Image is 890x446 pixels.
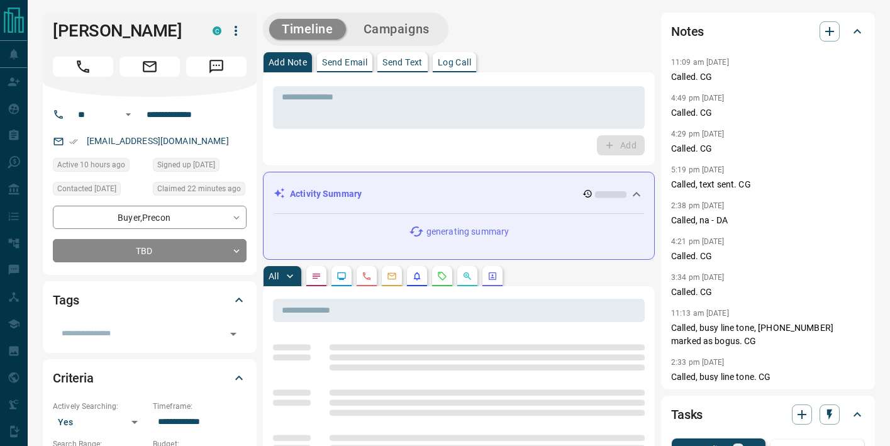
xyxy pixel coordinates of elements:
p: Activity Summary [290,187,362,201]
p: Called. CG [671,70,865,84]
p: 4:21 pm [DATE] [671,237,725,246]
svg: Opportunities [462,271,472,281]
span: Contacted [DATE] [57,182,116,195]
button: Open [121,107,136,122]
p: 3:34 pm [DATE] [671,273,725,282]
svg: Emails [387,271,397,281]
span: Claimed 22 minutes ago [157,182,241,195]
p: Called, text sent. CG [671,178,865,191]
p: Called. CG [671,286,865,299]
div: Tags [53,285,247,315]
button: Timeline [269,19,346,40]
svg: Requests [437,271,447,281]
p: Called. CG [671,142,865,155]
span: Message [186,57,247,77]
div: Activity Summary [274,182,644,206]
p: Actively Searching: [53,401,147,412]
p: Send Email [322,58,367,67]
div: Notes [671,16,865,47]
p: All [269,272,279,281]
span: Active 10 hours ago [57,159,125,171]
p: Called, busy line tone, [PHONE_NUMBER] marked as bogus. CG [671,321,865,348]
span: Signed up [DATE] [157,159,215,171]
button: Campaigns [351,19,442,40]
div: TBD [53,239,247,262]
svg: Notes [311,271,321,281]
svg: Lead Browsing Activity [337,271,347,281]
p: Called, na - DA [671,214,865,227]
p: Called, busy line tone. CG [671,371,865,384]
p: generating summary [426,225,509,238]
div: Buyer , Precon [53,206,247,229]
p: Timeframe: [153,401,247,412]
span: Call [53,57,113,77]
h1: [PERSON_NAME] [53,21,194,41]
div: Sun Aug 17 2025 [153,182,247,199]
div: condos.ca [213,26,221,35]
svg: Calls [362,271,372,281]
p: 4:29 pm [DATE] [671,130,725,138]
button: Open [225,325,242,343]
p: 4:49 pm [DATE] [671,94,725,103]
p: 11:13 am [DATE] [671,309,729,318]
span: Email [120,57,180,77]
div: Yes [53,412,147,432]
h2: Tasks [671,404,703,425]
div: Tasks [671,399,865,430]
p: Called. CG [671,106,865,120]
p: Called. CG [671,250,865,263]
svg: Listing Alerts [412,271,422,281]
div: Sat Apr 20 2024 [153,158,247,176]
div: Thu Jul 03 2025 [53,182,147,199]
p: Send Text [382,58,423,67]
svg: Email Verified [69,137,78,146]
p: 5:19 pm [DATE] [671,165,725,174]
div: Sat Aug 16 2025 [53,158,147,176]
p: Add Note [269,58,307,67]
svg: Agent Actions [487,271,498,281]
a: [EMAIL_ADDRESS][DOMAIN_NAME] [87,136,229,146]
p: Log Call [438,58,471,67]
div: Criteria [53,363,247,393]
h2: Criteria [53,368,94,388]
h2: Notes [671,21,704,42]
p: 11:09 am [DATE] [671,58,729,67]
h2: Tags [53,290,79,310]
p: 2:38 pm [DATE] [671,201,725,210]
p: 2:33 pm [DATE] [671,358,725,367]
